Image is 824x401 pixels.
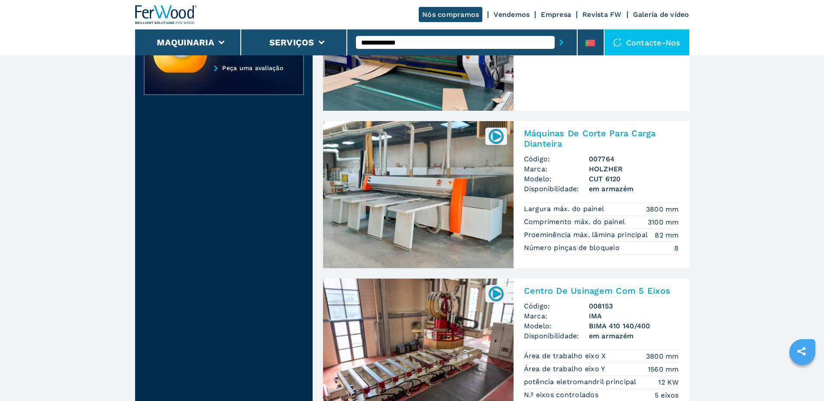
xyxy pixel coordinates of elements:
a: Galeria de vídeo [633,10,689,19]
span: em armazém [589,184,679,194]
p: Comprimento máx. do painel [524,217,627,227]
p: Proeminência máx. lâmina principal [524,230,650,240]
h3: 007764 [589,154,679,164]
span: Disponibilidade: [524,184,589,194]
a: Nós compramos [419,7,482,22]
span: Marca: [524,311,589,321]
span: Disponibilidade: [524,331,589,341]
button: Maquinaria [157,37,214,48]
em: 82 mm [655,230,679,240]
em: 3100 mm [648,217,679,227]
img: Máquinas De Corte Para Carga Dianteira HOLZHER CUT 6120 [323,121,514,268]
button: Serviços [269,37,314,48]
p: potência eletromandril principal [524,377,639,387]
a: Máquinas De Corte Para Carga Dianteira HOLZHER CUT 6120007764Máquinas De Corte Para Carga Diantei... [323,121,689,268]
p: N.º eixos controlados [524,390,601,400]
em: 1560 mm [648,364,679,374]
h3: CUT 6120 [589,174,679,184]
em: 5 eixos [655,390,679,400]
h2: Centro De Usinagem Com 5 Eixos [524,286,679,296]
span: Código: [524,301,589,311]
h3: 008153 [589,301,679,311]
em: 12 KW [658,377,679,387]
em: 3800 mm [646,204,679,214]
span: em armazém [589,331,679,341]
em: 8 [674,243,679,253]
a: Revista FW [582,10,622,19]
img: 008153 [488,285,504,302]
h2: Máquinas De Corte Para Carga Dianteira [524,128,679,149]
span: Modelo: [524,321,589,331]
a: Peça uma avaliação [144,64,304,96]
p: Área de trabalho eixo X [524,351,608,361]
span: Modelo: [524,174,589,184]
h3: IMA [589,311,679,321]
h3: HOLZHER [589,164,679,174]
a: sharethis [791,340,812,362]
img: Contacte-nos [613,38,622,47]
p: Largura máx. do painel [524,204,607,214]
p: Área de trabalho eixo Y [524,364,607,374]
a: Empresa [541,10,571,19]
h3: BIMA 410 140/400 [589,321,679,331]
img: 007764 [488,128,504,144]
button: submit-button [555,32,568,52]
img: Ferwood [135,5,197,24]
iframe: Chat [787,362,818,395]
div: Contacte-nos [604,29,689,55]
span: Código: [524,154,589,164]
p: Número pinças de bloqueio [524,243,622,253]
span: Marca: [524,164,589,174]
a: Vendemos [494,10,530,19]
em: 3800 mm [646,351,679,361]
